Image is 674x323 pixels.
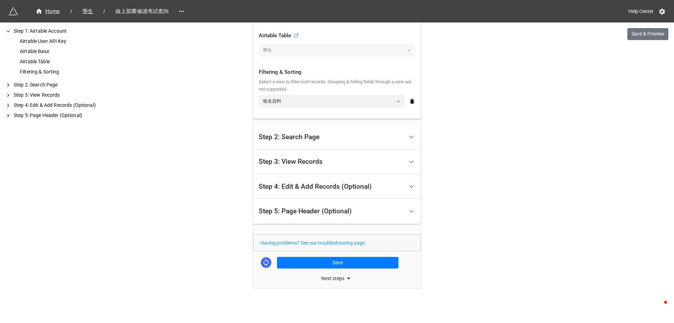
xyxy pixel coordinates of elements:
div: Home [35,7,60,15]
span: 線上苗圃修讀考試查詢 [111,7,173,15]
li: / [70,8,72,15]
div: Step 2: Search Page [12,81,112,89]
a: 學生 [75,7,100,15]
div: Step 3: View Records [253,149,421,174]
div: Select a view to filter/sort records. Grouping & hiding fields through a view are not supported. [259,78,415,93]
div: Airtable Table [259,32,299,40]
div: Step 5: Page Header (Optional) [259,208,352,215]
div: Step 4: Edit & Add Records (Optional) [259,183,372,190]
div: Airtable User API Key [18,38,112,45]
div: Airtable Base [18,48,112,55]
div: Step 3: View Records [259,158,323,165]
nav: breadcrumb [28,7,176,15]
button: Save & Preview [627,28,668,40]
div: Step 3: View Records [12,91,112,99]
span: 學生 [78,7,97,15]
div: Step 2: Search Page [259,134,319,141]
div: Next steps [253,274,421,283]
div: Step 5: Page Header (Optional) [12,112,112,119]
a: Sync Base Structure [261,257,271,268]
div: Step 4: Edit & Add Records (Optional) [12,102,112,109]
div: Step 4: Edit & Add Records (Optional) [253,174,421,199]
img: miniextensions-icon.73ae0678.png [8,6,18,16]
button: Save [277,257,398,269]
div: Step 1: Airtable Account [12,27,112,35]
a: Having problems? See our troubleshooting page. [260,240,366,246]
div: Filtering & Sorting [18,68,112,76]
div: Step 5: Page Header (Optional) [253,199,421,224]
iframe: Intercom live chat [650,299,667,316]
div: Airtable Table [18,58,112,65]
a: Home [28,7,67,15]
div: Filtering & Sorting [259,68,415,77]
li: / [103,8,105,15]
div: Step 2: Search Page [253,124,421,149]
a: Help Center [623,5,659,18]
a: 報名資料 [259,95,405,108]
